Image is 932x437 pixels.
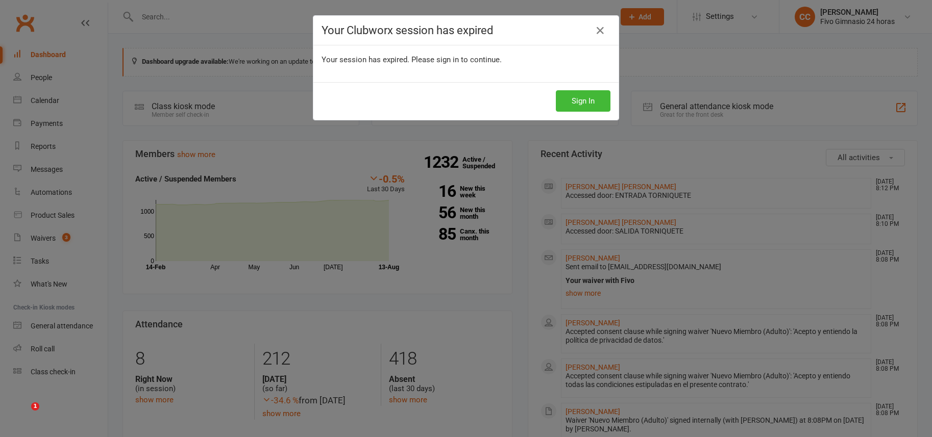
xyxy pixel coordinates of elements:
[31,402,39,410] span: 1
[592,22,608,39] a: Close
[10,402,35,427] iframe: Intercom live chat
[322,55,502,64] span: Your session has expired. Please sign in to continue.
[556,90,610,112] button: Sign In
[322,24,610,37] h4: Your Clubworx session has expired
